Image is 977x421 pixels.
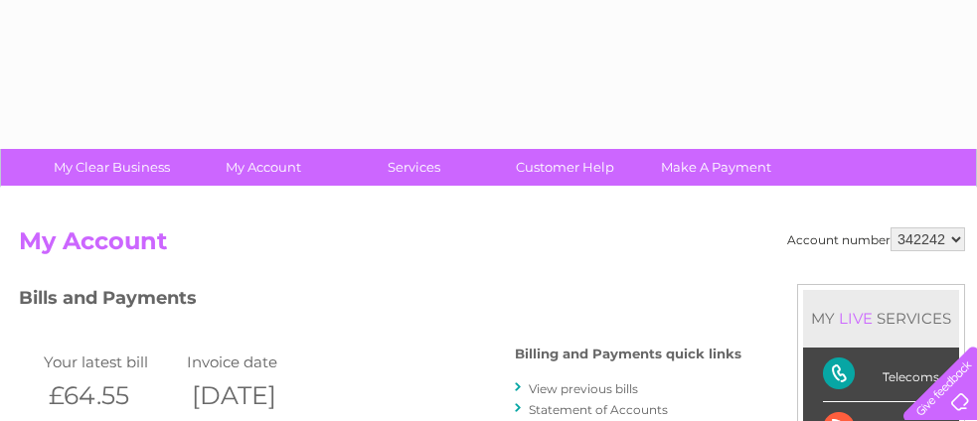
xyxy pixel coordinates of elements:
[182,349,325,375] td: Invoice date
[30,149,194,186] a: My Clear Business
[529,381,638,396] a: View previous bills
[529,402,668,417] a: Statement of Accounts
[332,149,496,186] a: Services
[39,375,182,416] th: £64.55
[182,375,325,416] th: [DATE]
[835,309,877,328] div: LIVE
[19,284,741,319] h3: Bills and Payments
[634,149,798,186] a: Make A Payment
[515,347,741,361] h4: Billing and Payments quick links
[19,227,965,265] h2: My Account
[787,227,965,251] div: Account number
[483,149,647,186] a: Customer Help
[803,290,959,347] div: MY SERVICES
[181,149,345,186] a: My Account
[39,349,182,375] td: Your latest bill
[823,348,939,402] div: Telecoms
